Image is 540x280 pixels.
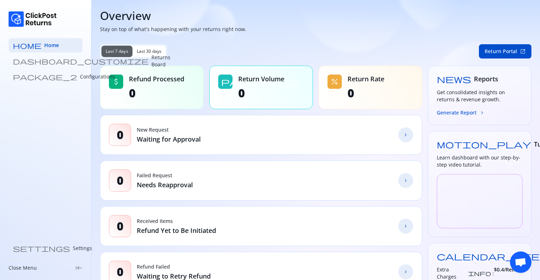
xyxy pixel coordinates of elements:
span: Last 7 days [106,49,128,54]
a: home Home [9,38,82,52]
button: Last 30 days [132,46,166,57]
span: Return Volume [238,75,284,83]
span: 0 [238,86,284,100]
span: 0 [129,86,184,100]
span: Refund Processed [129,75,184,83]
a: settings Settings [9,241,82,255]
h1: Overview [100,9,531,23]
span: Home [44,42,59,49]
p: Configurations [80,73,115,80]
span: chevron_forward [403,223,409,229]
span: package_2 [13,73,77,80]
p: Close Menu [9,264,37,271]
span: dashboard_customize [13,57,149,65]
a: chevron_forward [398,173,413,188]
iframe: YouTube video player [437,174,522,228]
span: chevron_forward [479,110,485,116]
span: Last 30 days [137,49,162,54]
span: info [468,270,491,276]
span: package_2 [221,77,298,86]
span: chevron_forward [403,132,409,138]
a: dashboard_customize Returns Board [9,54,82,68]
span: news [437,75,471,83]
button: Last 7 days [101,46,132,57]
div: Close Menukeyboard_tab_rtl [9,264,82,271]
span: 0 [117,128,124,142]
h3: Get consolidated insights on returns & revenue growth. [437,89,522,103]
button: Generate Reportchevron_forward [437,109,485,116]
span: keyboard_tab_rtl [75,264,82,271]
p: Stay on top of what's happening with your returns right now. [100,26,531,33]
span: 0 [347,86,384,100]
span: attach_money [112,77,120,86]
p: Refund Failed [137,263,211,270]
span: home [13,42,41,49]
p: Settings [73,245,92,252]
span: Reports [474,75,498,83]
a: chevron_forward [398,264,413,279]
span: chevron_forward [403,178,409,183]
p: Failed Request [137,172,193,179]
span: motion_play [437,140,531,148]
span: settings [13,245,70,252]
p: Waiting for Approval [137,135,201,143]
div: Open chat [510,251,531,273]
p: Returns Board [151,54,170,68]
p: New Request [137,126,201,133]
p: Received Items [137,218,216,225]
span: percent [330,77,339,86]
a: chevron_forward [398,219,413,234]
span: 0 [117,219,124,233]
p: Refund Yet to Be Initiated [137,226,216,235]
span: 0 [117,265,124,279]
img: Logo [9,11,57,27]
span: Return Rate [347,75,384,83]
span: 0 [117,173,124,188]
a: chevron_forward [398,127,413,142]
h3: Learn dashboard with our step-by-step video tutorial. [437,154,522,168]
p: Needs Reapproval [137,180,193,189]
button: Return Portalopen_in_new [479,44,531,58]
span: open_in_new [520,49,526,54]
a: package_2 Configurations [9,70,82,84]
span: chevron_forward [403,269,409,275]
